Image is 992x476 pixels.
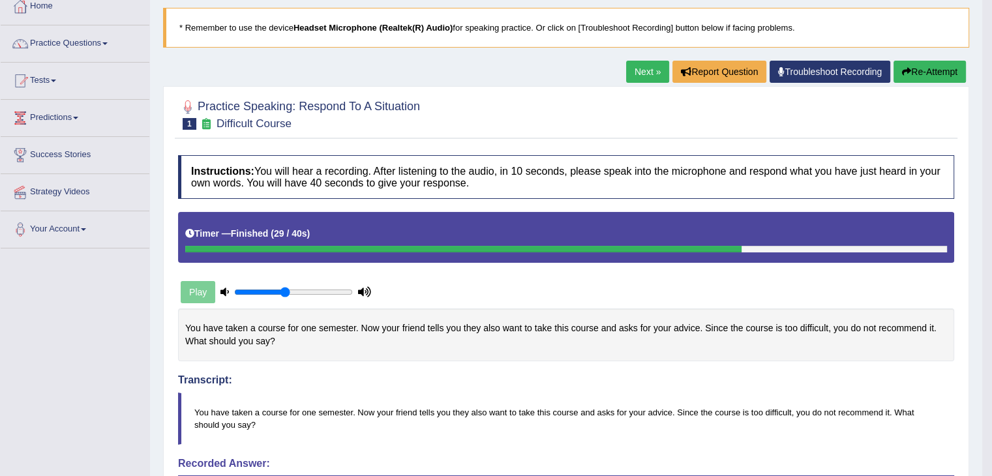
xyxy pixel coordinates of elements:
[185,229,310,239] h5: Timer —
[200,118,213,130] small: Exam occurring question
[231,228,269,239] b: Finished
[1,100,149,132] a: Predictions
[1,174,149,207] a: Strategy Videos
[672,61,766,83] button: Report Question
[626,61,669,83] a: Next »
[770,61,890,83] a: Troubleshoot Recording
[178,393,954,445] blockquote: You have taken a course for one semester. Now your friend tells you they also want to take this c...
[293,23,453,33] b: Headset Microphone (Realtek(R) Audio)
[271,228,274,239] b: (
[1,63,149,95] a: Tests
[1,137,149,170] a: Success Stories
[274,228,307,239] b: 29 / 40s
[183,118,196,130] span: 1
[178,97,420,130] h2: Practice Speaking: Respond To A Situation
[1,211,149,244] a: Your Account
[217,117,292,130] small: Difficult Course
[1,25,149,58] a: Practice Questions
[894,61,966,83] button: Re-Attempt
[178,308,954,361] div: You have taken a course for one semester. Now your friend tells you they also want to take this c...
[307,228,310,239] b: )
[178,155,954,199] h4: You will hear a recording. After listening to the audio, in 10 seconds, please speak into the mic...
[163,8,969,48] blockquote: * Remember to use the device for speaking practice. Or click on [Troubleshoot Recording] button b...
[191,166,254,177] b: Instructions:
[178,458,954,469] h4: Recorded Answer:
